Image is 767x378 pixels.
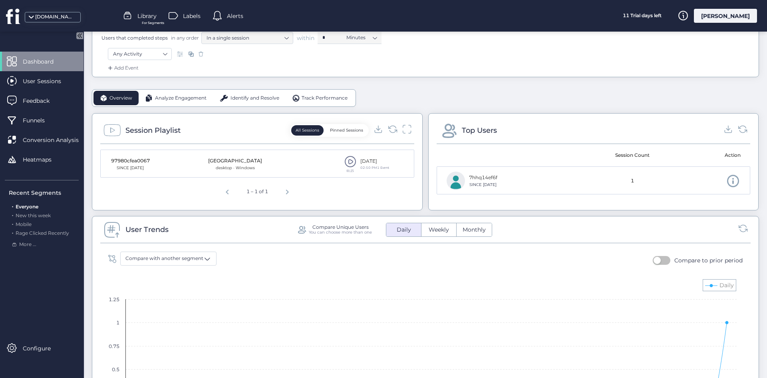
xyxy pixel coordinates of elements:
[23,96,62,105] span: Feedback
[113,48,167,60] nz-select-item: Any Activity
[125,255,203,262] span: Compare with another segment
[155,94,207,102] span: Analyze Engagement
[101,34,168,41] span: Users that completed steps
[360,158,389,165] div: [DATE]
[469,174,497,182] div: 7hhq14ef6f
[16,230,69,236] span: Rage Clicked Recently
[672,144,750,166] mat-header-cell: Action
[23,77,73,86] span: User Sessions
[12,202,13,210] span: .
[109,94,132,102] span: Overview
[462,125,497,136] div: Top Users
[16,212,51,218] span: New this week
[142,20,164,26] span: For Segments
[421,223,456,236] button: Weekly
[125,224,169,235] div: User Trends
[302,94,348,102] span: Track Performance
[457,223,492,236] button: Monthly
[106,64,139,72] div: Add Event
[12,220,13,227] span: .
[9,188,79,197] div: Recent Segments
[386,223,421,236] button: Daily
[109,343,119,349] text: 0.75
[12,211,13,218] span: .
[360,165,389,170] div: 02:50 PMㅤ1 Event
[312,224,369,230] div: Compare Unique Users
[110,165,150,171] div: SINCE [DATE]
[23,155,64,164] span: Heatmaps
[631,177,634,185] span: 1
[23,344,63,353] span: Configure
[35,13,75,21] div: [DOMAIN_NAME]
[208,157,262,165] div: [GEOGRAPHIC_DATA]
[279,183,295,199] button: Next page
[16,221,32,227] span: Mobile
[612,9,672,23] div: 11 Trial days left
[458,226,491,234] span: Monthly
[23,116,57,125] span: Funnels
[392,226,416,234] span: Daily
[207,32,288,44] nz-select-item: In a single session
[694,9,757,23] div: [PERSON_NAME]
[183,12,201,20] span: Labels
[469,182,497,188] div: SINCE [DATE]
[23,57,66,66] span: Dashboard
[243,185,271,199] div: 1 – 1 of 1
[116,320,119,326] text: 1
[326,125,368,136] button: Pinned Sessions
[230,94,279,102] span: Identify and Resolve
[137,12,157,20] span: Library
[309,230,372,235] div: You can choose more than one
[719,282,734,289] text: Daily
[125,125,181,136] div: Session Playlist
[593,144,672,166] mat-header-cell: Session Count
[674,256,743,265] div: Compare to prior period
[169,34,199,41] span: in any order
[23,136,91,144] span: Conversion Analysis
[110,157,150,165] div: 97980cfea0067
[16,204,38,210] span: Everyone
[12,228,13,236] span: .
[227,12,243,20] span: Alerts
[112,366,119,372] text: 0.5
[344,169,356,172] div: 01:25
[109,296,119,302] text: 1.25
[297,34,314,42] span: within
[208,165,262,171] div: desktop · Windows
[219,183,235,199] button: Previous page
[19,241,36,248] span: More ...
[424,226,454,234] span: Weekly
[291,125,324,136] button: All Sessions
[346,32,377,44] nz-select-item: Minutes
